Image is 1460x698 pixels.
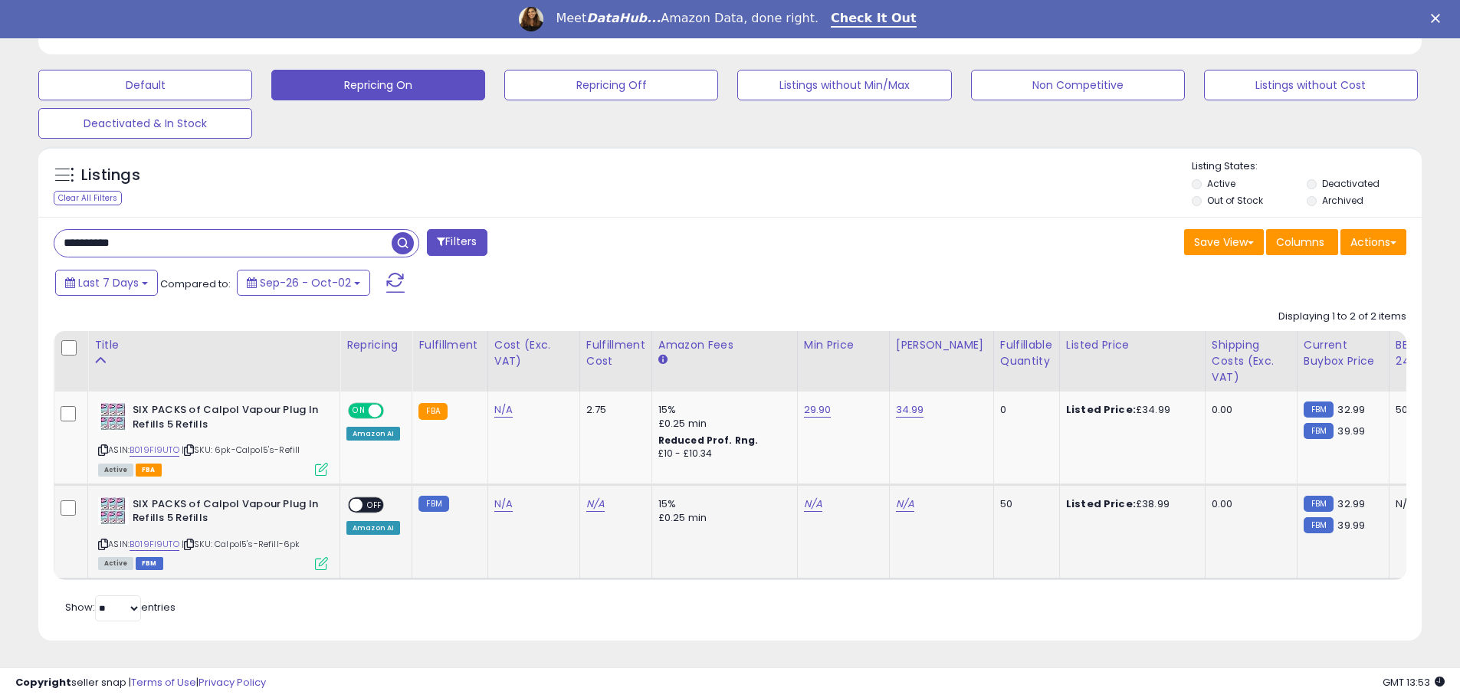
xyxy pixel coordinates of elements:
div: Amazon AI [346,427,400,441]
span: Compared to: [160,277,231,291]
span: Sep-26 - Oct-02 [260,275,351,290]
div: Displaying 1 to 2 of 2 items [1278,310,1406,324]
div: 50 [1000,497,1048,511]
div: Shipping Costs (Exc. VAT) [1212,337,1291,385]
button: Default [38,70,252,100]
b: Listed Price: [1066,402,1136,417]
a: B019FI9UTO [130,444,179,457]
span: OFF [382,405,406,418]
div: 2.75 [586,403,640,417]
div: Current Buybox Price [1304,337,1383,369]
button: Non Competitive [971,70,1185,100]
div: Meet Amazon Data, done right. [556,11,819,26]
small: Amazon Fees. [658,353,668,367]
div: Fulfillment Cost [586,337,645,369]
span: Last 7 Days [78,275,139,290]
span: OFF [363,498,387,511]
b: SIX PACKS of Calpol Vapour Plug In Refills 5 Refills [133,497,319,529]
div: Fulfillable Quantity [1000,337,1053,369]
a: 29.90 [804,402,832,418]
div: £34.99 [1066,403,1193,417]
div: Amazon Fees [658,337,791,353]
button: Actions [1340,229,1406,255]
small: FBM [1304,423,1334,439]
button: Columns [1266,229,1338,255]
div: Clear All Filters [54,191,122,205]
span: ON [349,405,369,418]
a: Privacy Policy [198,675,266,690]
button: Save View [1184,229,1264,255]
small: FBM [1304,401,1334,418]
a: N/A [804,496,822,512]
b: SIX PACKS of Calpol Vapour Plug In Refills 5 Refills [133,403,319,435]
span: Columns [1276,234,1324,250]
span: 32.99 [1337,402,1365,417]
span: FBA [136,464,162,477]
b: Reduced Prof. Rng. [658,434,759,447]
span: | SKU: Calpol5's-Refill-6pk [182,538,300,550]
a: N/A [494,496,513,512]
span: Show: entries [65,600,176,614]
small: FBM [1304,517,1334,533]
div: Close [1431,14,1446,23]
div: £38.99 [1066,497,1193,511]
div: 0.00 [1212,497,1285,511]
i: DataHub... [586,11,661,25]
a: B019FI9UTO [130,538,179,551]
button: Listings without Min/Max [737,70,951,100]
img: 61sfsHy5W+L._SL40_.jpg [98,403,129,431]
button: Repricing On [271,70,485,100]
strong: Copyright [15,675,71,690]
span: FBM [136,557,163,570]
div: 50% [1396,403,1446,417]
div: 0 [1000,403,1048,417]
div: £0.25 min [658,417,786,431]
span: 2025-10-10 13:53 GMT [1383,675,1445,690]
a: N/A [586,496,605,512]
span: All listings currently available for purchase on Amazon [98,464,133,477]
a: N/A [494,402,513,418]
div: Listed Price [1066,337,1199,353]
small: FBM [1304,496,1334,512]
span: All listings currently available for purchase on Amazon [98,557,133,570]
div: [PERSON_NAME] [896,337,987,353]
small: FBA [418,403,447,420]
h5: Listings [81,165,140,186]
label: Deactivated [1322,177,1380,190]
button: Listings without Cost [1204,70,1418,100]
small: FBM [418,496,448,512]
div: N/A [1396,497,1446,511]
div: Cost (Exc. VAT) [494,337,573,369]
label: Out of Stock [1207,194,1263,207]
div: 15% [658,497,786,511]
img: Profile image for Georgie [519,7,543,31]
button: Deactivated & In Stock [38,108,252,139]
img: 61sfsHy5W+L._SL40_.jpg [98,497,129,525]
button: Repricing Off [504,70,718,100]
div: £0.25 min [658,511,786,525]
label: Archived [1322,194,1363,207]
div: BB Share 24h. [1396,337,1452,369]
span: 32.99 [1337,496,1365,511]
button: Sep-26 - Oct-02 [237,270,370,296]
b: Listed Price: [1066,496,1136,511]
div: Amazon AI [346,521,400,535]
button: Filters [427,229,487,256]
button: Last 7 Days [55,270,158,296]
div: Fulfillment [418,337,481,353]
a: N/A [896,496,914,512]
div: Min Price [804,337,883,353]
div: Title [94,337,333,353]
div: Repricing [346,337,405,353]
div: 0.00 [1212,403,1285,417]
label: Active [1207,177,1235,190]
p: Listing States: [1192,159,1422,174]
a: 34.99 [896,402,924,418]
span: | SKU: 6pk-Calpol5's-Refill [182,444,300,456]
div: ASIN: [98,403,328,474]
a: Check It Out [831,11,917,28]
div: £10 - £10.34 [658,447,786,460]
span: 39.99 [1337,424,1365,438]
div: ASIN: [98,497,328,569]
div: seller snap | | [15,676,266,690]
